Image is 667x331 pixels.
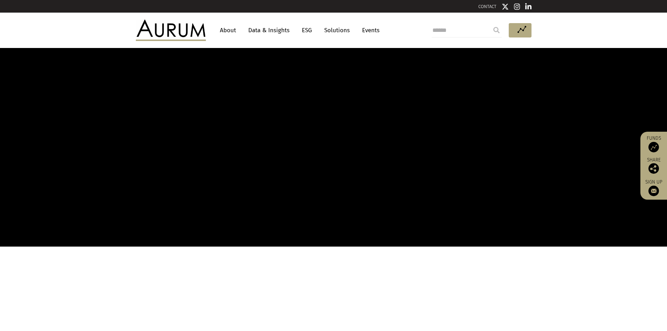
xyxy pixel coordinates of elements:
a: CONTACT [478,4,496,9]
a: Sign up [644,179,663,196]
img: Linkedin icon [525,3,531,10]
a: Data & Insights [245,24,293,37]
a: Events [359,24,380,37]
a: Solutions [321,24,353,37]
a: About [216,24,239,37]
input: Submit [489,23,503,37]
img: Share this post [648,163,659,174]
img: Access Funds [648,142,659,152]
div: Share [644,158,663,174]
img: Instagram icon [514,3,520,10]
img: Twitter icon [502,3,509,10]
a: Funds [644,135,663,152]
img: Sign up to our newsletter [648,186,659,196]
a: ESG [298,24,315,37]
img: Aurum [136,20,206,41]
